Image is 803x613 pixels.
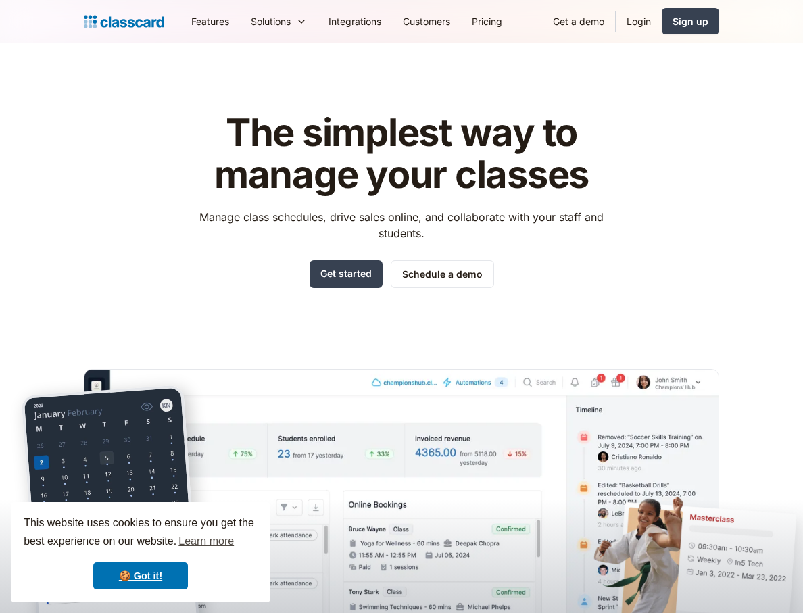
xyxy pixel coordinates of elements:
[616,6,662,36] a: Login
[24,515,258,551] span: This website uses cookies to ensure you get the best experience on our website.
[176,531,236,551] a: learn more about cookies
[240,6,318,36] div: Solutions
[11,502,270,602] div: cookieconsent
[251,14,291,28] div: Solutions
[187,209,616,241] p: Manage class schedules, drive sales online, and collaborate with your staff and students.
[662,8,719,34] a: Sign up
[84,12,164,31] a: home
[391,260,494,288] a: Schedule a demo
[93,562,188,589] a: dismiss cookie message
[318,6,392,36] a: Integrations
[187,112,616,195] h1: The simplest way to manage your classes
[180,6,240,36] a: Features
[673,14,708,28] div: Sign up
[542,6,615,36] a: Get a demo
[461,6,513,36] a: Pricing
[392,6,461,36] a: Customers
[310,260,383,288] a: Get started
